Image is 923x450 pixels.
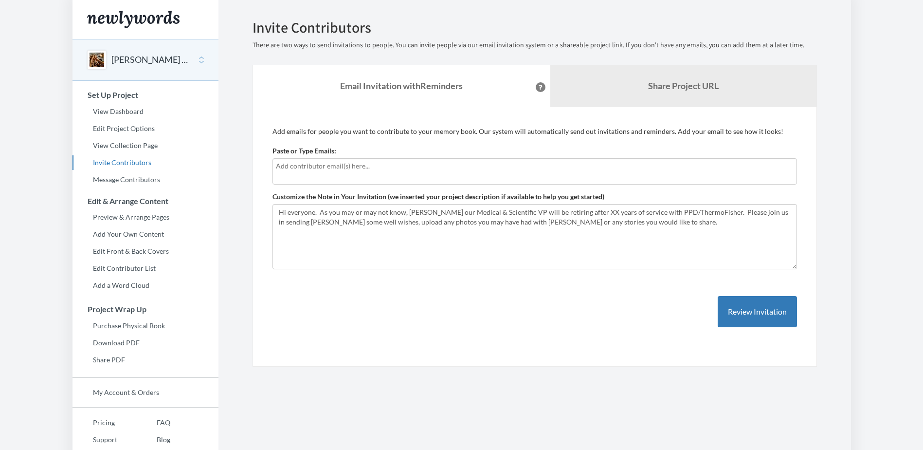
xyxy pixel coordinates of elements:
a: View Dashboard [72,104,218,119]
input: Add contributor email(s) here... [276,161,794,171]
button: Review Invitation [718,296,797,328]
p: Add emails for people you want to contribute to your memory book. Our system will automatically s... [272,127,797,136]
img: Newlywords logo [87,11,180,28]
b: Share Project URL [648,80,719,91]
h3: Set Up Project [73,91,218,99]
label: Customize the Note in Your Invitation (we inserted your project description if available to help ... [272,192,604,202]
a: Support [72,432,136,447]
a: FAQ [136,415,170,430]
a: Edit Front & Back Covers [72,244,218,259]
a: Blog [136,432,170,447]
a: Add a Word Cloud [72,278,218,293]
textarea: Hi everyone. As you may or may not know, [PERSON_NAME] our Medical & Scientific VP will be retiri... [272,204,797,269]
a: My Account & Orders [72,385,218,400]
a: View Collection Page [72,138,218,153]
button: [PERSON_NAME] - Retirement [111,54,190,66]
p: There are two ways to send invitations to people. You can invite people via our email invitation ... [253,40,817,50]
label: Paste or Type Emails: [272,146,336,156]
a: Edit Project Options [72,121,218,136]
a: Invite Contributors [72,155,218,170]
a: Preview & Arrange Pages [72,210,218,225]
a: Purchase Physical Book [72,319,218,333]
h3: Project Wrap Up [73,305,218,314]
strong: Email Invitation with Reminders [340,80,463,91]
a: Share PDF [72,353,218,367]
h2: Invite Contributors [253,19,817,36]
a: Message Contributors [72,172,218,187]
a: Add Your Own Content [72,227,218,242]
a: Edit Contributor List [72,261,218,276]
a: Download PDF [72,336,218,350]
a: Pricing [72,415,136,430]
h3: Edit & Arrange Content [73,197,218,206]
